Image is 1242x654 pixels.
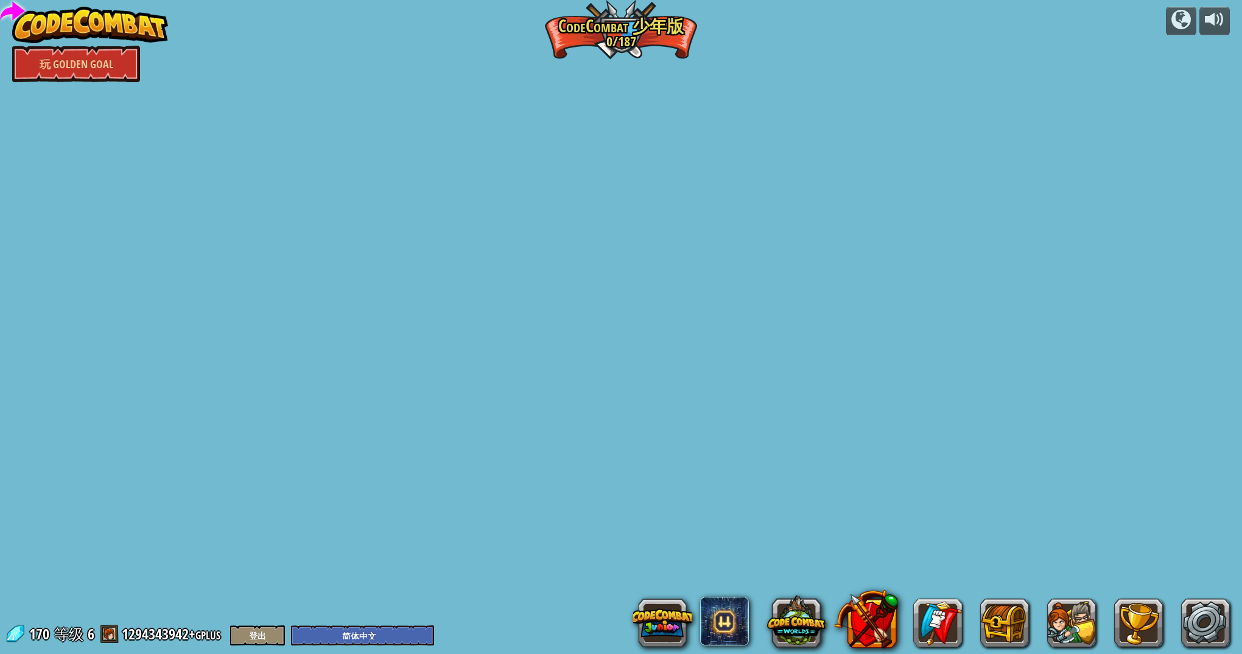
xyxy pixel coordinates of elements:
span: 6 [88,624,94,644]
button: 登出 [230,625,285,645]
a: 1294343942+gplus [122,624,224,644]
span: 170 [29,624,53,644]
img: CodeCombat - Learn how to code by playing a game [12,7,168,43]
button: 战役 [1166,7,1196,35]
a: 玩 Golden Goal [12,46,140,82]
span: 等级 [54,624,83,644]
button: 音量调节 [1199,7,1230,35]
